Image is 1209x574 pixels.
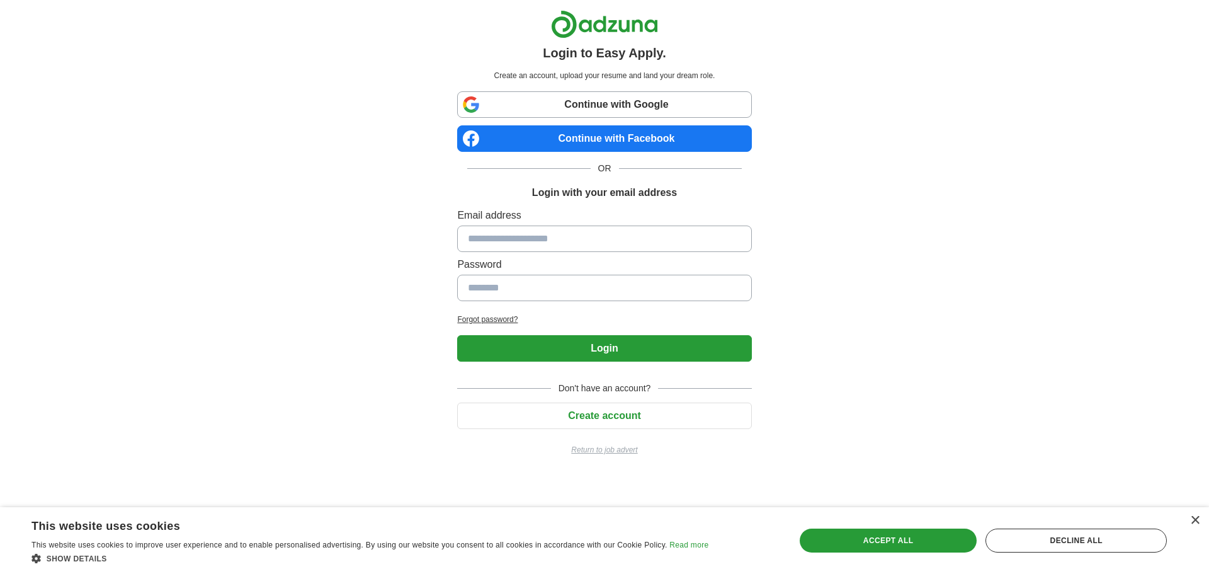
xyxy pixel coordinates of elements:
div: Close [1190,516,1200,525]
a: Continue with Facebook [457,125,751,152]
h1: Login to Easy Apply. [543,43,666,62]
span: This website uses cookies to improve user experience and to enable personalised advertising. By u... [31,541,667,549]
label: Password [457,257,751,272]
div: Decline all [985,529,1167,553]
img: Adzuna logo [551,10,658,38]
span: Don't have an account? [551,382,659,395]
a: Return to job advert [457,444,751,456]
div: Show details [31,552,708,565]
div: Accept all [800,529,977,553]
a: Forgot password? [457,314,751,325]
a: Continue with Google [457,91,751,118]
button: Login [457,335,751,362]
label: Email address [457,208,751,223]
h1: Login with your email address [532,185,677,200]
p: Create an account, upload your resume and land your dream role. [460,70,749,81]
a: Create account [457,410,751,421]
span: OR [591,162,619,175]
button: Create account [457,403,751,429]
a: Read more, opens a new window [669,541,708,549]
span: Show details [47,554,107,563]
div: This website uses cookies [31,515,677,534]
